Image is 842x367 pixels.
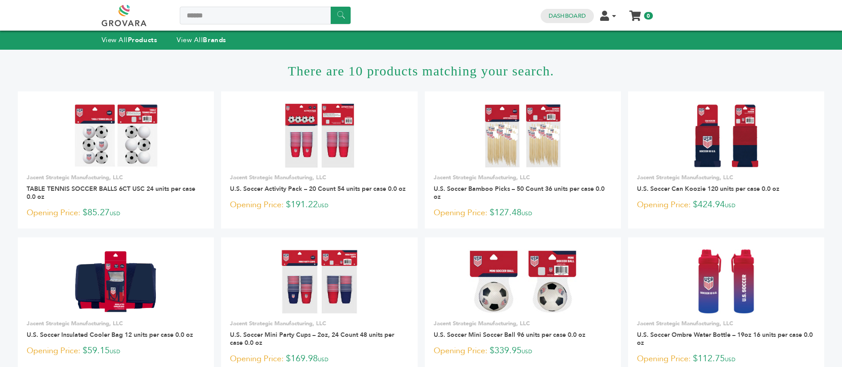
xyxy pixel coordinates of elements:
[27,185,195,201] a: TABLE TENNIS SOCCER BALLS 6CT USC 24 units per case 0.0 oz
[637,198,815,212] p: $424.94
[27,207,80,219] span: Opening Price:
[434,185,605,201] a: U.S. Soccer Bamboo Picks – 50 Count 36 units per case 0.0 oz
[230,185,406,193] a: U.S. Soccer Activity Pack – 20 Count 54 units per case 0.0 oz
[637,185,779,193] a: U.S. Soccer Can Koozie 120 units per case 0.0 oz
[637,352,815,366] p: $112.75
[434,206,612,220] p: $127.48
[180,7,351,24] input: Search a product or brand...
[522,210,532,217] span: USD
[630,8,640,17] a: My Cart
[318,202,328,209] span: USD
[484,103,561,167] img: U.S. Soccer Bamboo Picks – 50 Count 36 units per case 0.0 oz
[434,207,487,219] span: Opening Price:
[128,36,157,44] strong: Products
[18,50,824,91] h1: There are 10 products matching your search.
[74,103,158,167] img: TABLE TENNIS SOCCER BALLS 6CT USC 24 units per case 0.0 oz
[434,174,612,182] p: Jacent Strategic Manufacturing, LLC
[434,331,585,339] a: U.S. Soccer Mini Soccer Ball 96 units per case 0.0 oz
[466,249,579,313] img: U.S. Soccer Mini Soccer Ball 96 units per case 0.0 oz
[27,345,80,357] span: Opening Price:
[725,356,735,363] span: USD
[110,348,120,355] span: USD
[27,320,205,328] p: Jacent Strategic Manufacturing, LLC
[230,199,284,211] span: Opening Price:
[637,320,815,328] p: Jacent Strategic Manufacturing, LLC
[434,344,612,358] p: $339.95
[522,348,532,355] span: USD
[725,202,735,209] span: USD
[318,356,328,363] span: USD
[549,12,586,20] a: Dashboard
[696,249,755,313] img: U.S. Soccer Ombre Water Bottle – 19oz 16 units per case 0.0 oz
[285,103,354,167] img: U.S. Soccer Activity Pack – 20 Count 54 units per case 0.0 oz
[27,331,193,339] a: U.S. Soccer Insulated Cooler Bag 12 units per case 0.0 oz
[230,174,408,182] p: Jacent Strategic Manufacturing, LLC
[230,198,408,212] p: $191.22
[637,331,813,347] a: U.S. Soccer Ombre Water Bottle – 19oz 16 units per case 0.0 oz
[637,353,691,365] span: Opening Price:
[27,206,205,220] p: $85.27
[694,103,758,167] img: U.S. Soccer Can Koozie 120 units per case 0.0 oz
[434,320,612,328] p: Jacent Strategic Manufacturing, LLC
[110,210,120,217] span: USD
[27,174,205,182] p: Jacent Strategic Manufacturing, LLC
[203,36,226,44] strong: Brands
[230,352,408,366] p: $169.98
[230,353,284,365] span: Opening Price:
[637,174,815,182] p: Jacent Strategic Manufacturing, LLC
[281,249,358,313] img: U.S. Soccer Mini Party Cups – 2oz, 24 Count 48 units per case 0.0 oz
[102,36,158,44] a: View AllProducts
[644,12,652,20] span: 0
[637,199,691,211] span: Opening Price:
[434,345,487,357] span: Opening Price:
[230,320,408,328] p: Jacent Strategic Manufacturing, LLC
[177,36,226,44] a: View AllBrands
[230,331,394,347] a: U.S. Soccer Mini Party Cups – 2oz, 24 Count 48 units per case 0.0 oz
[27,344,205,358] p: $59.15
[74,249,158,313] img: U.S. Soccer Insulated Cooler Bag 12 units per case 0.0 oz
